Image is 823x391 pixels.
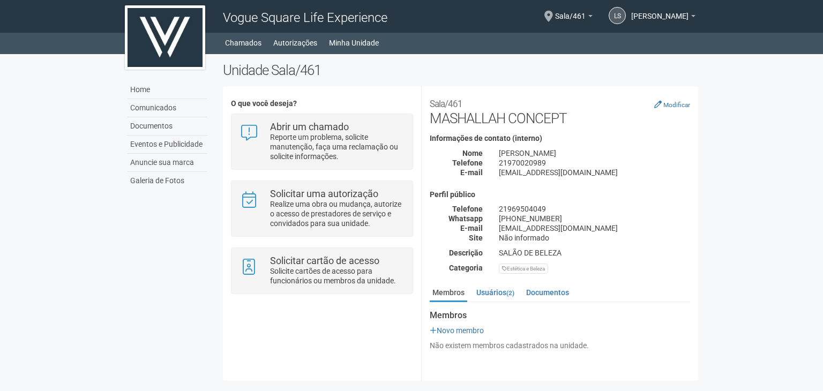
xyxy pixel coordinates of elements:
div: 21970020989 [491,158,698,168]
a: [PERSON_NAME] [631,13,695,22]
h2: Unidade Sala/461 [223,62,698,78]
p: Solicite cartões de acesso para funcionários ou membros da unidade. [270,266,405,285]
a: Autorizações [273,35,317,50]
small: (2) [506,289,514,297]
strong: Telefone [452,205,483,213]
a: LS [609,7,626,24]
strong: E-mail [460,168,483,177]
strong: Telefone [452,159,483,167]
a: Solicitar cartão de acesso Solicite cartões de acesso para funcionários ou membros da unidade. [240,256,404,285]
div: Não existem membros cadastrados na unidade. [430,341,690,350]
h4: O que você deseja? [231,100,413,108]
strong: Descrição [449,249,483,257]
span: Sala/461 [555,2,586,20]
a: Home [128,81,207,99]
strong: Abrir um chamado [270,121,349,132]
h4: Perfil público [430,191,690,199]
h4: Informações de contato (interno) [430,134,690,142]
div: Não informado [491,233,698,243]
div: [PERSON_NAME] [491,148,698,158]
a: Minha Unidade [329,35,379,50]
span: Vogue Square Life Experience [223,10,387,25]
p: Realize uma obra ou mudança, autorize o acesso de prestadores de serviço e convidados para sua un... [270,199,405,228]
a: Modificar [654,100,690,109]
span: Luciana Silveira Da Gama Lopes [631,2,689,20]
strong: Categoria [449,264,483,272]
p: Reporte um problema, solicite manutenção, faça uma reclamação ou solicite informações. [270,132,405,161]
a: Eventos e Publicidade [128,136,207,154]
strong: Solicitar uma autorização [270,188,378,199]
a: Usuários(2) [474,284,517,300]
div: [EMAIL_ADDRESS][DOMAIN_NAME] [491,223,698,233]
a: Documentos [523,284,572,300]
div: [PHONE_NUMBER] [491,214,698,223]
strong: Membros [430,311,690,320]
strong: E-mail [460,224,483,232]
strong: Nome [462,149,483,157]
h2: MASHALLAH CONCEPT [430,94,690,126]
strong: Whatsapp [448,214,483,223]
a: Anuncie sua marca [128,154,207,172]
small: Sala/461 [430,99,462,109]
div: SALÃO DE BELEZA [491,248,698,258]
a: Documentos [128,117,207,136]
a: Membros [430,284,467,302]
a: Comunicados [128,99,207,117]
div: 21969504049 [491,204,698,214]
a: Sala/461 [555,13,593,22]
small: Modificar [663,101,690,109]
a: Galeria de Fotos [128,172,207,190]
a: Chamados [225,35,261,50]
strong: Solicitar cartão de acesso [270,255,379,266]
a: Solicitar uma autorização Realize uma obra ou mudança, autorize o acesso de prestadores de serviç... [240,189,404,228]
a: Novo membro [430,326,484,335]
img: logo.jpg [125,5,205,70]
div: [EMAIL_ADDRESS][DOMAIN_NAME] [491,168,698,177]
div: Estética e Beleza [499,264,548,274]
strong: Site [469,234,483,242]
a: Abrir um chamado Reporte um problema, solicite manutenção, faça uma reclamação ou solicite inform... [240,122,404,161]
